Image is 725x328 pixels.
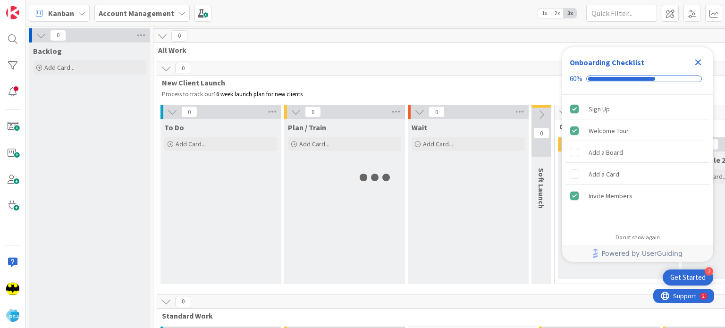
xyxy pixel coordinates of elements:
div: Invite Members [589,190,632,202]
div: Sign Up is complete. [566,99,709,119]
div: 2 [49,4,51,11]
span: 0 [305,106,321,118]
div: Add a Board is incomplete. [566,142,709,163]
img: avatar [6,309,19,322]
div: Checklist progress: 60% [570,75,706,83]
span: 0 [429,106,445,118]
span: 2x [551,8,564,18]
span: Wait [412,123,427,132]
div: Add a Card is incomplete. [566,164,709,185]
div: Close Checklist [691,55,706,70]
span: Plan / Train [288,123,326,132]
div: Do not show again [615,234,660,241]
div: Sign Up [589,103,610,115]
div: Add a Board [589,147,623,158]
span: Add Card... [176,140,206,148]
span: 16 week launch plan for new clients [213,90,303,98]
span: Add Card... [44,63,75,72]
div: 60% [570,75,582,83]
span: Soft Launch [537,168,546,209]
span: 1x [538,8,551,18]
span: To Do [164,123,184,132]
div: Onboarding Checklist [570,57,644,68]
span: Flash Sale 1 [562,155,602,165]
span: 0 [50,30,66,41]
div: 2 [705,267,713,276]
a: Powered by UserGuiding [567,245,708,262]
span: Backlog [33,46,62,56]
img: Visit kanbanzone.com [6,6,19,19]
span: 0 [175,296,191,307]
div: Open Get Started checklist, remaining modules: 2 [663,269,713,286]
input: Quick Filter... [586,5,657,22]
span: Kanban [48,8,74,19]
div: Checklist items [562,95,713,227]
div: Checklist Container [562,47,713,262]
span: Support [20,1,43,13]
span: 0 [533,127,549,139]
span: Add Card... [299,140,329,148]
span: 0 [181,106,197,118]
div: Footer [562,245,713,262]
div: Welcome Tour [589,125,629,136]
span: Powered by UserGuiding [601,248,683,259]
span: 0 [171,30,187,42]
b: Account Management [99,8,174,18]
div: Get Started [670,273,706,282]
span: 0 [175,63,191,74]
span: Add Card... [423,140,453,148]
div: Add a Card [589,168,619,180]
img: AC [6,282,19,295]
span: 3x [564,8,576,18]
div: Invite Members is complete. [566,185,709,206]
div: Welcome Tour is complete. [566,120,709,141]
